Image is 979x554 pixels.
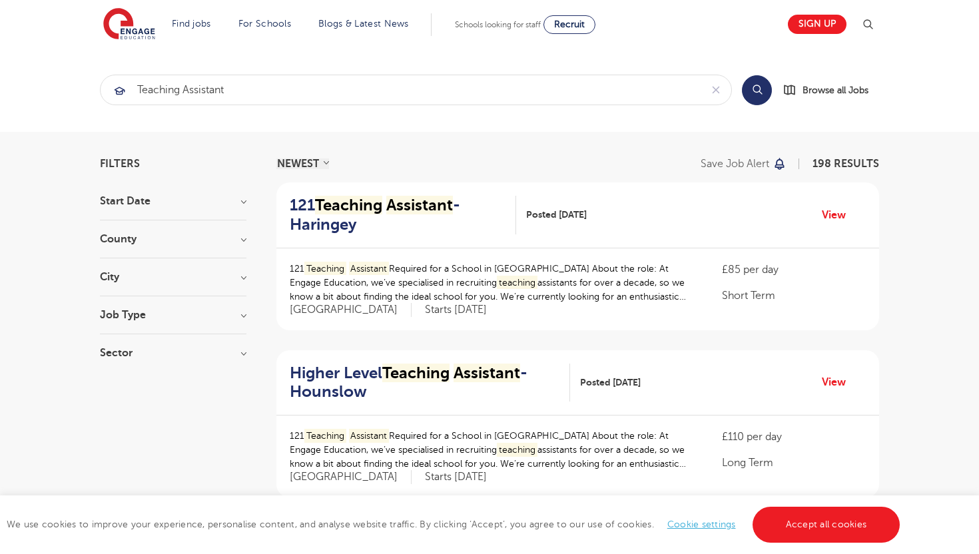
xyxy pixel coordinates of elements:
[103,8,155,41] img: Engage Education
[822,206,856,224] a: View
[304,262,346,276] mark: Teaching
[722,455,866,471] p: Long Term
[701,158,787,169] button: Save job alert
[290,303,412,317] span: [GEOGRAPHIC_DATA]
[100,196,246,206] h3: Start Date
[100,158,140,169] span: Filters
[101,75,701,105] input: Submit
[304,429,346,443] mark: Teaching
[497,443,537,457] mark: teaching
[543,15,595,34] a: Recruit
[349,429,390,443] mark: Assistant
[722,288,866,304] p: Short Term
[290,196,505,234] h2: 121 - Haringey
[455,20,541,29] span: Schools looking for staff
[722,429,866,445] p: £110 per day
[100,310,246,320] h3: Job Type
[100,234,246,244] h3: County
[722,262,866,278] p: £85 per day
[788,15,846,34] a: Sign up
[701,158,769,169] p: Save job alert
[290,364,559,402] h2: Higher Level - Hounslow
[783,83,879,98] a: Browse all Jobs
[667,519,736,529] a: Cookie settings
[425,470,487,484] p: Starts [DATE]
[701,75,731,105] button: Clear
[290,262,695,304] p: 121 Required for a School in [GEOGRAPHIC_DATA] About the role: At Engage Education, we’ve special...
[813,158,879,170] span: 198 RESULTS
[526,208,587,222] span: Posted [DATE]
[7,519,903,529] span: We use cookies to improve your experience, personalise content, and analyse website traffic. By c...
[290,470,412,484] span: [GEOGRAPHIC_DATA]
[425,303,487,317] p: Starts [DATE]
[454,364,520,382] mark: Assistant
[349,262,390,276] mark: Assistant
[290,364,570,402] a: Higher LevelTeaching Assistant- Hounslow
[315,196,382,214] mark: Teaching
[290,196,516,234] a: 121Teaching Assistant- Haringey
[386,196,453,214] mark: Assistant
[497,276,537,290] mark: teaching
[580,376,641,390] span: Posted [DATE]
[382,364,450,382] mark: Teaching
[290,429,695,471] p: 121 Required for a School in [GEOGRAPHIC_DATA] About the role: At Engage Education, we’ve special...
[172,19,211,29] a: Find jobs
[100,348,246,358] h3: Sector
[742,75,772,105] button: Search
[318,19,409,29] a: Blogs & Latest News
[554,19,585,29] span: Recruit
[753,507,900,543] a: Accept all cookies
[100,75,732,105] div: Submit
[100,272,246,282] h3: City
[803,83,868,98] span: Browse all Jobs
[238,19,291,29] a: For Schools
[822,374,856,391] a: View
